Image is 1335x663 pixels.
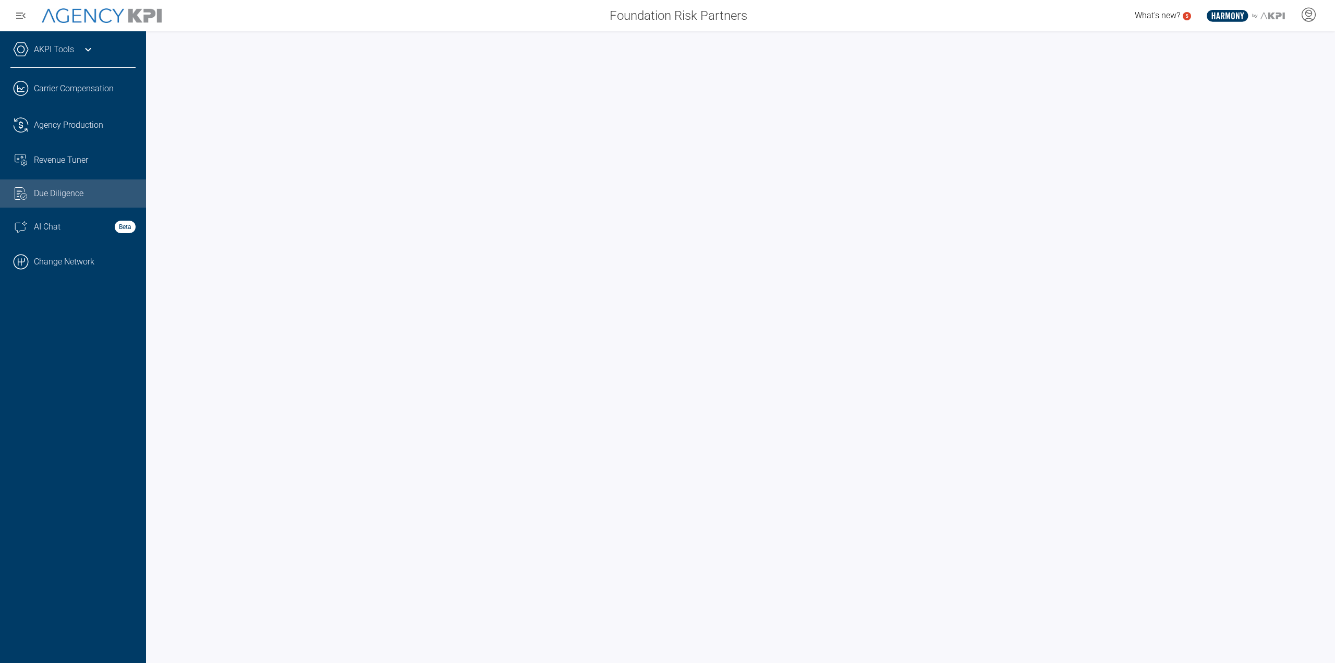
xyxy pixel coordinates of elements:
span: AI Chat [34,221,60,233]
a: 5 [1183,12,1191,20]
span: What's new? [1135,10,1180,20]
span: Foundation Risk Partners [610,6,747,25]
strong: Beta [115,221,136,233]
span: Due Diligence [34,187,83,200]
span: Agency Production [34,119,103,131]
img: AgencyKPI [42,8,162,23]
a: AKPI Tools [34,43,74,56]
text: 5 [1185,13,1188,19]
span: Revenue Tuner [34,154,88,166]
